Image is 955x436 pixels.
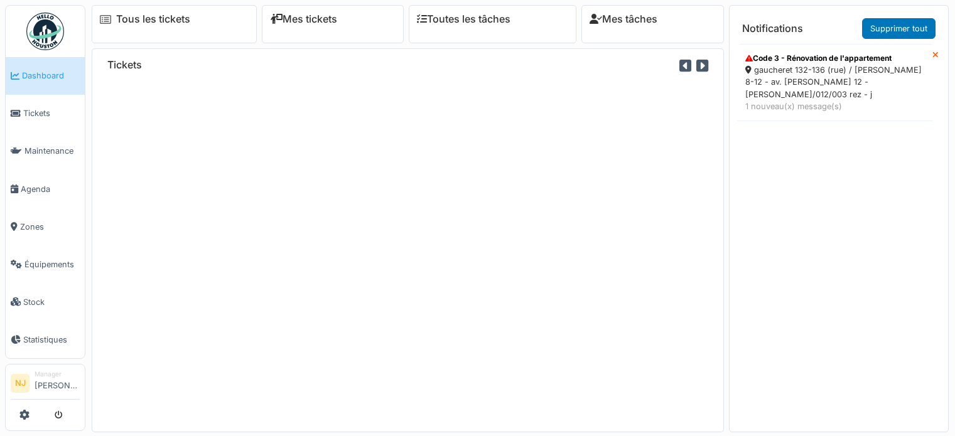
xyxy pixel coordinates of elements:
a: Mes tickets [270,13,337,25]
a: Maintenance [6,132,85,170]
a: Tous les tickets [116,13,190,25]
a: Stock [6,283,85,321]
a: Code 3 - Rénovation de l'appartement gaucheret 132-136 (rue) / [PERSON_NAME] 8-12 - av. [PERSON_N... [737,44,932,121]
h6: Notifications [742,23,803,35]
span: Statistiques [23,334,80,346]
span: Stock [23,296,80,308]
li: NJ [11,374,30,393]
div: 1 nouveau(x) message(s) [745,100,924,112]
a: Mes tâches [590,13,657,25]
h6: Tickets [107,59,142,71]
a: Agenda [6,170,85,208]
a: Toutes les tâches [417,13,510,25]
span: Agenda [21,183,80,195]
div: Code 3 - Rénovation de l'appartement [745,53,924,64]
span: Tickets [23,107,80,119]
span: Zones [20,221,80,233]
div: Manager [35,370,80,379]
a: NJ Manager[PERSON_NAME] [11,370,80,400]
a: Dashboard [6,57,85,95]
span: Équipements [24,258,80,270]
div: gaucheret 132-136 (rue) / [PERSON_NAME] 8-12 - av. [PERSON_NAME] 12 - [PERSON_NAME]/012/003 rez - j [745,64,924,100]
span: Maintenance [24,145,80,157]
a: Zones [6,208,85,245]
a: Statistiques [6,321,85,358]
a: Supprimer tout [862,18,936,39]
a: Équipements [6,245,85,283]
a: Tickets [6,95,85,132]
img: Badge_color-CXgf-gQk.svg [26,13,64,50]
span: Dashboard [22,70,80,82]
li: [PERSON_NAME] [35,370,80,396]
